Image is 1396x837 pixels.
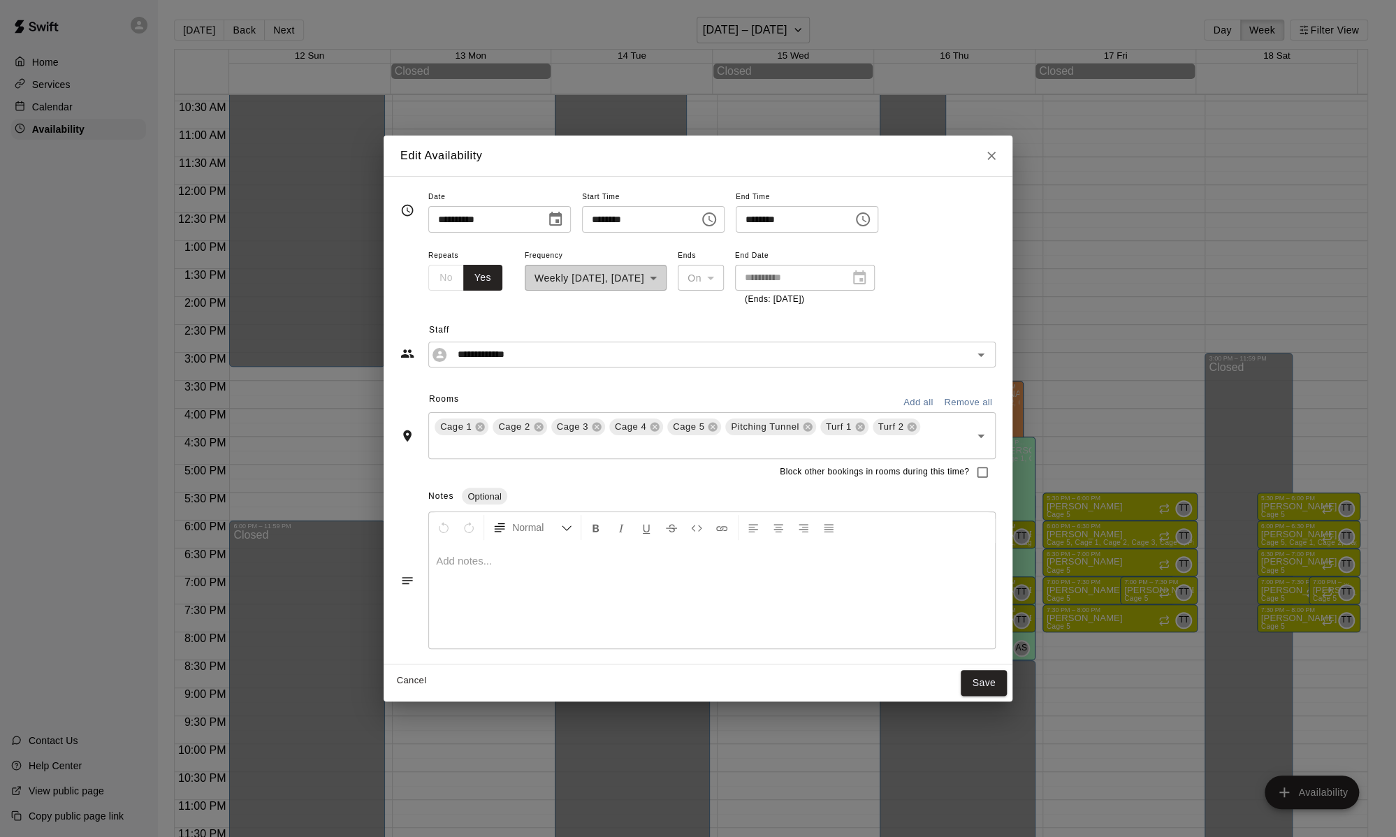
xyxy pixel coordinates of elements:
button: Choose time, selected time is 5:30 PM [695,205,723,233]
h6: Edit Availability [400,147,482,165]
span: Cage 5 [667,420,710,434]
div: Cage 3 [551,418,605,435]
span: Ends [678,247,724,265]
svg: Staff [400,347,414,361]
button: Left Align [741,515,765,540]
div: Pitching Tunnel [725,418,815,435]
span: Block other bookings in rooms during this time? [780,465,969,479]
span: End Date [735,247,875,265]
button: Justify Align [817,515,841,540]
button: Add all [896,392,940,414]
span: Cage 1 [435,420,477,434]
span: Staff [429,319,996,342]
span: Frequency [525,247,667,265]
span: Turf 2 [873,420,910,434]
button: Open [971,345,991,365]
span: Rooms [429,394,459,404]
button: Choose date, selected date is Oct 13, 2025 [541,205,569,233]
span: Cage 3 [551,420,594,434]
button: Yes [463,265,502,291]
span: Turf 1 [820,420,857,434]
button: Formatting Options [487,515,578,540]
div: Turf 1 [820,418,868,435]
svg: Timing [400,203,414,217]
svg: Notes [400,574,414,588]
span: Notes [428,491,453,501]
button: Format Italics [609,515,633,540]
div: outlined button group [428,265,502,291]
button: Open [971,426,991,446]
button: Undo [432,515,456,540]
span: Cage 4 [609,420,652,434]
button: Right Align [792,515,815,540]
button: Redo [457,515,481,540]
button: Cancel [389,670,434,692]
button: Format Bold [584,515,608,540]
div: Cage 2 [493,418,546,435]
p: (Ends: [DATE]) [745,293,865,307]
button: Format Underline [634,515,658,540]
button: Choose time, selected time is 8:00 PM [849,205,877,233]
span: Start Time [582,188,725,207]
div: On [678,265,724,291]
span: Pitching Tunnel [725,420,804,434]
span: Normal [512,521,561,534]
span: End Time [736,188,878,207]
svg: Rooms [400,429,414,443]
button: Save [961,670,1007,696]
div: Cage 1 [435,418,488,435]
button: Format Strikethrough [660,515,683,540]
button: Center Align [766,515,790,540]
button: Insert Code [685,515,708,540]
button: Remove all [940,392,996,414]
span: Repeats [428,247,514,265]
div: Turf 2 [873,418,921,435]
button: Insert Link [710,515,734,540]
button: Close [979,143,1004,168]
span: Date [428,188,571,207]
div: Cage 4 [609,418,663,435]
span: Cage 2 [493,420,535,434]
div: Cage 5 [667,418,721,435]
span: Optional [462,491,507,502]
